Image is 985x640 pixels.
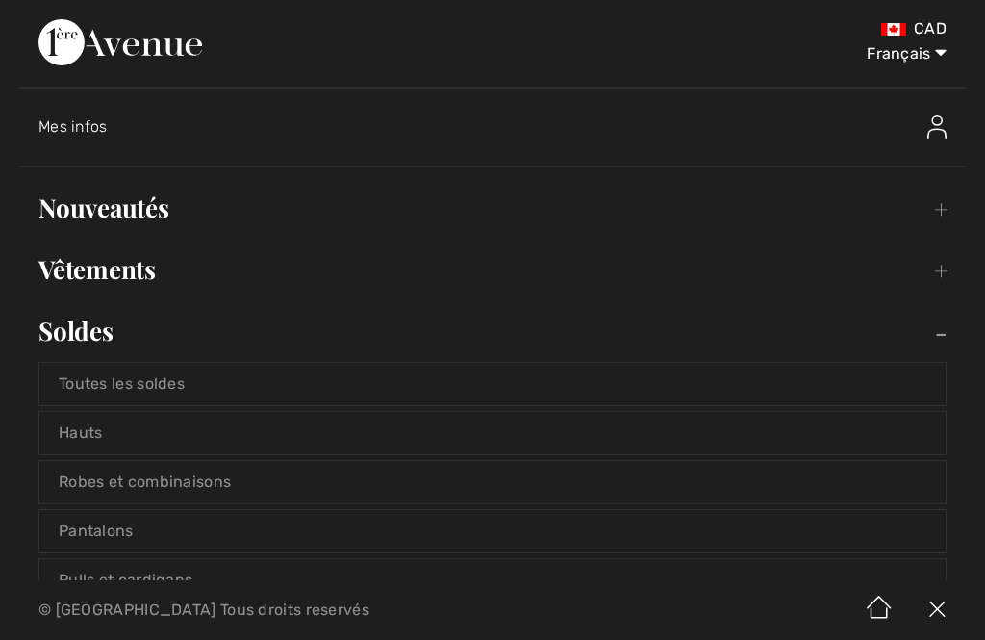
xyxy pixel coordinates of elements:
[39,559,946,602] a: Pulls et cardigans
[39,412,946,454] a: Hauts
[38,117,108,136] span: Mes infos
[19,248,966,291] a: Vêtements
[19,310,966,352] a: Soldes
[39,461,946,503] a: Robes et combinaisons
[39,510,946,552] a: Pantalons
[38,603,579,617] p: © [GEOGRAPHIC_DATA] Tous droits reservés
[38,19,202,65] img: 1ère Avenue
[19,187,966,229] a: Nouveautés
[850,580,908,640] img: Accueil
[908,580,966,640] img: X
[927,115,947,139] img: Mes infos
[39,363,946,405] a: Toutes les soldes
[580,19,947,38] div: CAD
